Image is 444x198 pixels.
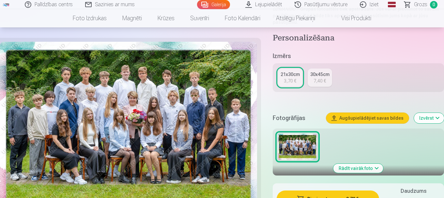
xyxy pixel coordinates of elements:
a: Foto izdrukas [65,9,115,27]
h5: Daudzums [401,187,426,195]
a: Foto kalendāri [217,9,268,27]
a: Krūzes [150,9,182,27]
div: 21x30cm [281,71,300,78]
span: 0 [430,1,437,8]
img: /fa3 [3,3,10,7]
a: Suvenīri [182,9,217,27]
a: 21x30cm3,70 € [278,69,302,87]
a: Magnēti [115,9,150,27]
div: 30x45cm [310,71,329,78]
div: 7,40 € [314,78,326,84]
a: Visi produkti [323,9,379,27]
button: Rādīt vairāk foto [333,164,383,173]
button: Izvērst [414,113,444,123]
button: Augšupielādējiet savas bildes [326,113,409,123]
div: 3,70 € [284,78,296,84]
a: 30x45cm7,40 € [308,69,332,87]
h5: Fotogrāfijas [273,114,321,123]
h4: Personalizēšana [273,33,444,44]
a: Atslēgu piekariņi [268,9,323,27]
h5: Izmērs [273,52,444,61]
span: Grozs [414,1,427,8]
